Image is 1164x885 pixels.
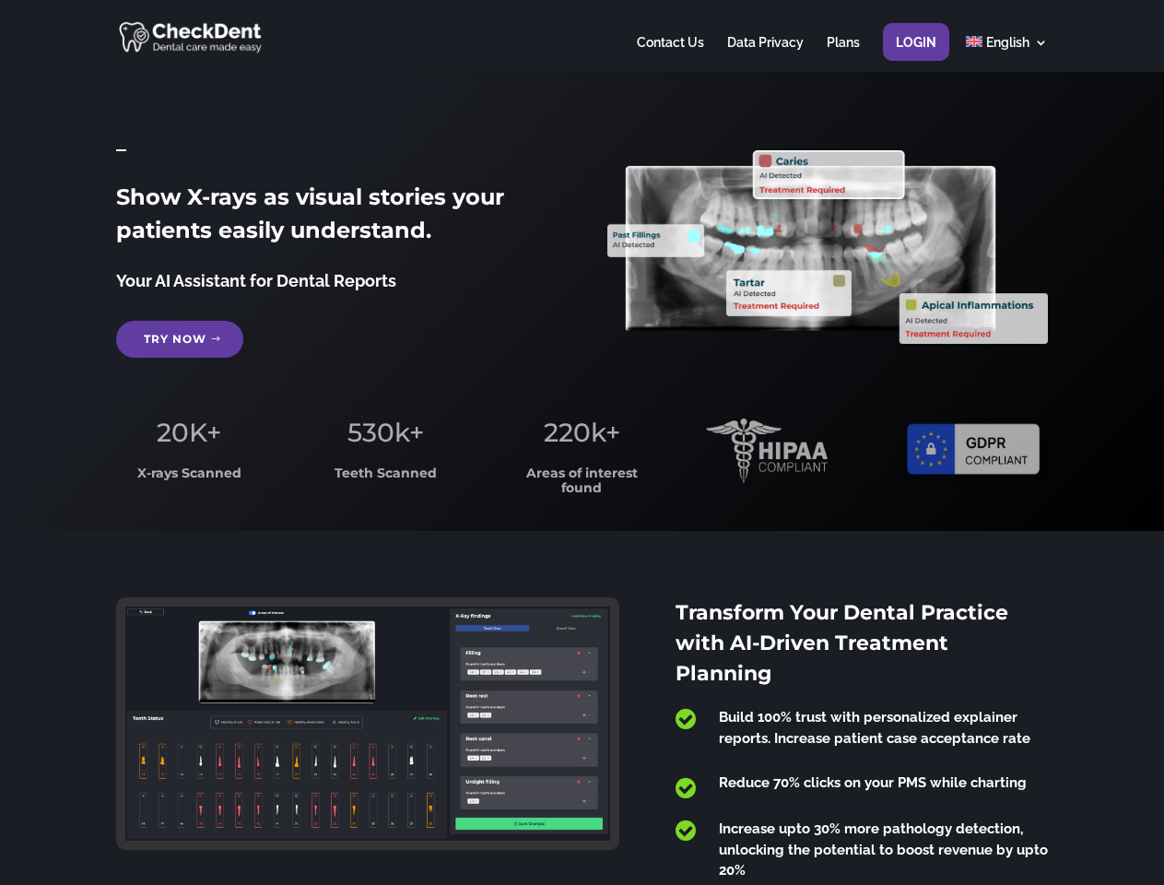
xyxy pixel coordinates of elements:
[727,36,804,72] a: Data Privacy
[637,36,704,72] a: Contact Us
[719,774,1027,791] span: Reduce 70% clicks on your PMS while charting
[347,417,424,448] span: 530k+
[719,709,1030,747] span: Build 100% trust with personalized explainer reports. Increase patient case acceptance rate
[119,18,264,54] img: CheckDent AI
[607,150,1047,344] img: X_Ray_annotated
[966,36,1048,72] a: English
[544,417,620,448] span: 220k+
[116,271,396,290] span: Your AI Assistant for Dental Reports
[676,819,696,843] span: 
[719,820,1048,879] span: Increase upto 30% more pathology detection, unlocking the potential to boost revenue by upto 20%
[510,466,655,504] h3: Areas of interest found
[986,35,1029,50] span: English
[896,36,936,72] a: Login
[676,776,696,800] span: 
[676,600,1008,686] span: Transform Your Dental Practice with AI-Driven Treatment Planning
[827,36,860,72] a: Plans
[676,707,696,731] span: 
[116,181,556,256] h2: Show X-rays as visual stories your patients easily understand.
[116,321,243,358] a: Try Now
[157,417,221,448] span: 20K+
[116,130,126,155] span: _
